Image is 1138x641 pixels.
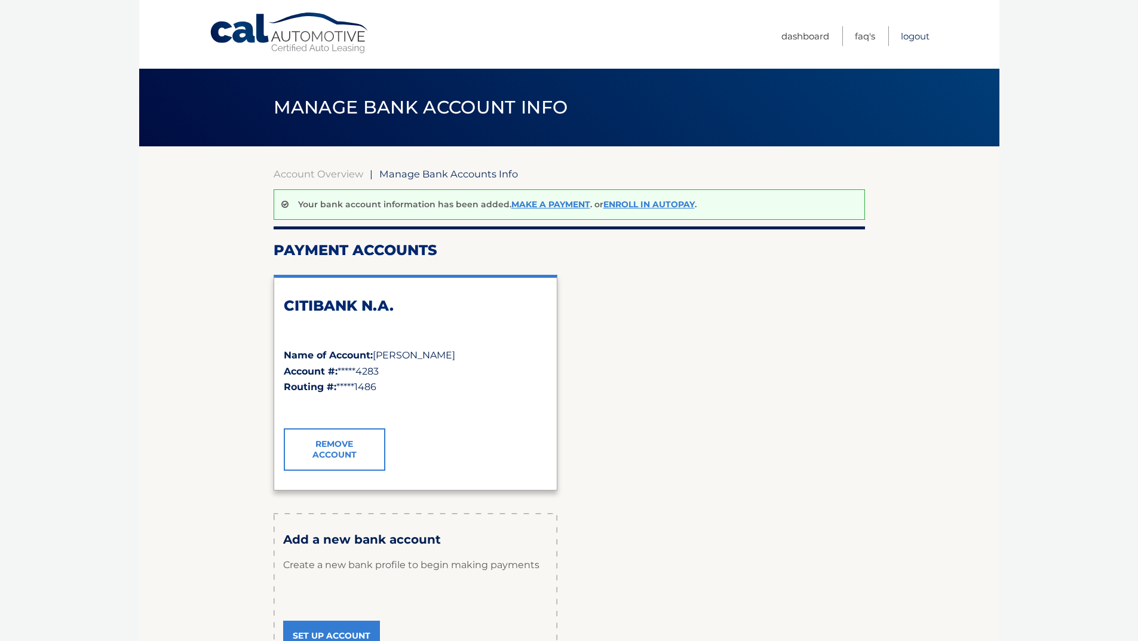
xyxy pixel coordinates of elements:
p: Create a new bank profile to begin making payments [283,547,548,583]
a: Dashboard [781,26,829,46]
a: Account Overview [274,168,363,180]
a: Make a payment [511,199,590,210]
strong: Routing #: [284,381,336,392]
strong: Name of Account: [284,349,373,361]
h2: CITIBANK N.A. [284,297,547,315]
a: Enroll In AutoPay [603,199,695,210]
a: Remove Account [284,428,385,470]
a: Logout [901,26,930,46]
p: Your bank account information has been added. . or . [298,199,697,210]
span: [PERSON_NAME] [373,349,455,361]
span: Manage Bank Accounts Info [379,168,518,180]
h3: Add a new bank account [283,532,548,547]
a: Cal Automotive [209,12,370,54]
h2: Payment Accounts [274,241,865,259]
a: FAQ's [855,26,875,46]
strong: Account #: [284,366,338,377]
span: ✓ [284,401,292,413]
span: Manage Bank Account Info [274,96,568,118]
span: | [370,168,373,180]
